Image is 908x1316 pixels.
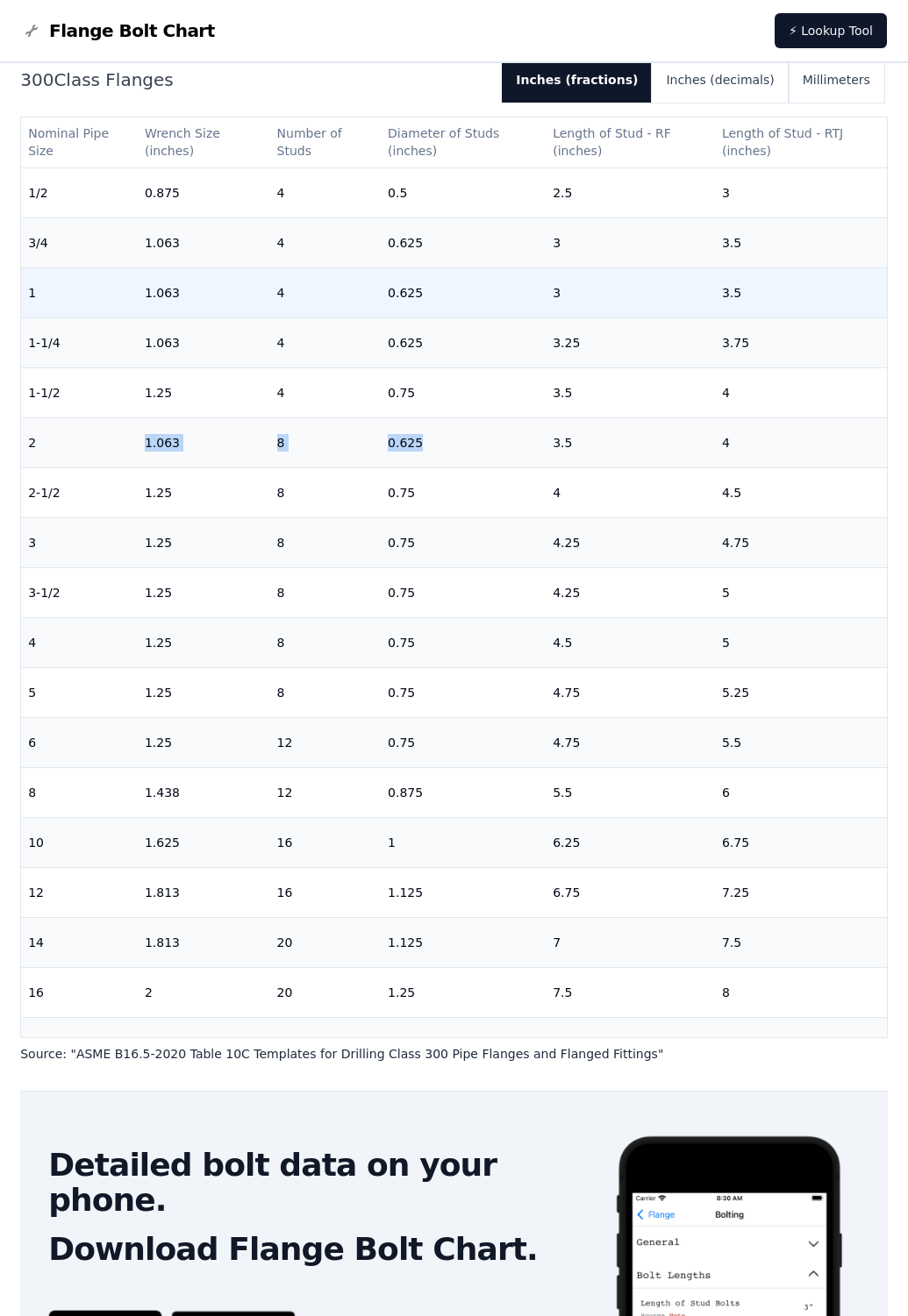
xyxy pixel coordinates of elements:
[270,1017,381,1067] td: 24
[21,717,138,767] td: 6
[21,767,138,817] td: 8
[270,467,381,517] td: 8
[546,767,715,817] td: 5.5
[715,117,887,167] th: Length of Stud - RTJ (inches)
[381,767,546,817] td: 0.875
[270,367,381,417] td: 4
[138,417,270,467] td: 1.063
[715,817,887,867] td: 6.75
[715,367,887,417] td: 4
[381,817,546,867] td: 1
[138,767,270,817] td: 1.438
[789,57,884,103] button: Millimeters
[138,667,270,717] td: 1.25
[546,667,715,717] td: 4.75
[715,467,887,517] td: 4.5
[21,667,138,717] td: 5
[381,917,546,967] td: 1.125
[775,13,887,48] a: ⚡ Lookup Tool
[546,367,715,417] td: 3.5
[546,467,715,517] td: 4
[270,317,381,367] td: 4
[546,217,715,267] td: 3
[546,717,715,767] td: 4.75
[21,467,138,517] td: 2-1/2
[270,767,381,817] td: 12
[21,617,138,667] td: 4
[381,267,546,317] td: 0.625
[270,617,381,667] td: 8
[270,667,381,717] td: 8
[546,1017,715,1067] td: 7.75
[546,817,715,867] td: 6.25
[138,367,270,417] td: 1.25
[381,667,546,717] td: 0.75
[21,817,138,867] td: 10
[21,1017,138,1067] td: 18
[270,817,381,867] td: 16
[715,267,887,317] td: 3.5
[715,567,887,617] td: 5
[546,317,715,367] td: 3.25
[21,567,138,617] td: 3-1/2
[21,417,138,467] td: 2
[138,967,270,1017] td: 2
[138,267,270,317] td: 1.063
[138,217,270,267] td: 1.063
[270,967,381,1017] td: 20
[381,467,546,517] td: 0.75
[546,517,715,567] td: 4.25
[381,317,546,367] td: 0.625
[270,167,381,217] td: 4
[270,417,381,467] td: 8
[270,117,381,167] th: Number of Studs
[21,117,138,167] th: Nominal Pipe Size
[21,367,138,417] td: 1-1/2
[546,867,715,917] td: 6.75
[138,517,270,567] td: 1.25
[652,57,788,103] button: Inches (decimals)
[381,867,546,917] td: 1.125
[138,1017,270,1067] td: 2
[546,617,715,667] td: 4.5
[715,217,887,267] td: 3.5
[21,167,138,217] td: 1/2
[715,867,887,917] td: 7.25
[381,1017,546,1067] td: 1.25
[381,717,546,767] td: 0.75
[138,867,270,917] td: 1.813
[20,1045,888,1063] p: Source: " ASME B16.5-2020 Table 10C Templates for Drilling Class 300 Pipe Flanges and Flanged Fit...
[715,1017,887,1067] td: 8.25
[546,167,715,217] td: 2.5
[715,417,887,467] td: 4
[21,517,138,567] td: 3
[715,767,887,817] td: 6
[21,217,138,267] td: 3/4
[21,20,42,41] img: Flange Bolt Chart Logo
[546,417,715,467] td: 3.5
[138,317,270,367] td: 1.063
[21,18,215,43] a: Flange Bolt Chart LogoFlange Bolt Chart
[20,68,488,92] h2: 300 Class Flanges
[546,117,715,167] th: Length of Stud - RF (inches)
[138,167,270,217] td: 0.875
[546,567,715,617] td: 4.25
[138,717,270,767] td: 1.25
[138,567,270,617] td: 1.25
[270,917,381,967] td: 20
[546,967,715,1017] td: 7.5
[21,267,138,317] td: 1
[21,917,138,967] td: 14
[381,217,546,267] td: 0.625
[715,717,887,767] td: 5.5
[381,167,546,217] td: 0.5
[48,1148,585,1218] h2: Detailed bolt data on your phone.
[270,717,381,767] td: 12
[270,517,381,567] td: 8
[138,117,270,167] th: Wrench Size (inches)
[381,617,546,667] td: 0.75
[138,817,270,867] td: 1.625
[715,967,887,1017] td: 8
[138,917,270,967] td: 1.813
[381,117,546,167] th: Diameter of Studs (inches)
